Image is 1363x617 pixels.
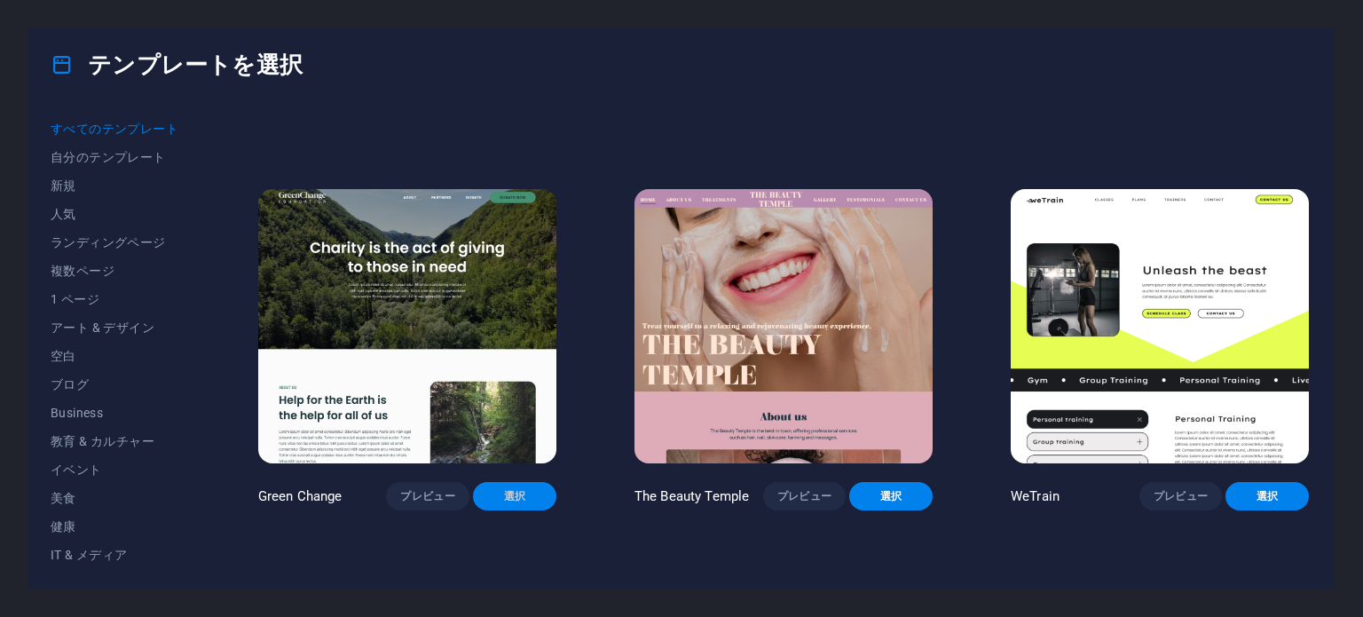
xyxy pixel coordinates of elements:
span: ランディングページ [51,235,180,249]
span: 1 ページ [51,292,180,306]
button: 教育 & カルチャー [51,427,180,455]
button: 選択 [473,482,556,510]
img: WeTrain [1011,189,1309,464]
span: IT & メディア [51,548,180,562]
button: ランディングページ [51,228,180,257]
p: Green Change [258,487,343,505]
button: 選択 [849,482,933,510]
span: アート & デザイン [51,320,180,335]
img: Green Change [258,189,556,464]
span: 複数ページ [51,264,180,278]
span: 健康 [51,519,180,534]
p: The Beauty Temple [634,487,749,505]
button: すべてのテンプレート [51,115,180,143]
span: プレビュー [400,489,455,503]
span: プレビュー [1154,489,1209,503]
span: 選択 [1240,489,1295,503]
button: Business [51,399,180,427]
button: 自分のテンプレート [51,143,180,171]
button: 複数ページ [51,257,180,285]
button: 1 ページ [51,285,180,313]
button: 美食 [51,484,180,512]
span: 教育 & カルチャー [51,434,180,448]
button: IT & メディア [51,541,180,569]
button: アート & デザイン [51,313,180,342]
span: Business [51,406,180,420]
button: プレビュー [763,482,847,510]
span: 選択 [863,489,918,503]
span: すべてのテンプレート [51,122,180,136]
button: ブログ [51,370,180,399]
button: 人気 [51,200,180,228]
span: ブログ [51,377,180,392]
span: 新規 [51,178,180,193]
span: 空白 [51,349,180,363]
button: イベント [51,455,180,484]
span: 選択 [487,489,542,503]
button: 新規 [51,171,180,200]
span: 人気 [51,207,180,221]
span: プレビュー [777,489,832,503]
button: プレビュー [1139,482,1223,510]
button: プレビュー [386,482,469,510]
span: イベント [51,463,180,477]
h4: テンプレートを選択 [51,51,303,79]
button: 空白 [51,342,180,370]
p: WeTrain [1011,487,1060,505]
button: 選択 [1225,482,1309,510]
span: 自分のテンプレート [51,150,180,164]
button: 健康 [51,512,180,541]
span: 美食 [51,491,180,505]
img: The Beauty Temple [634,189,933,464]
